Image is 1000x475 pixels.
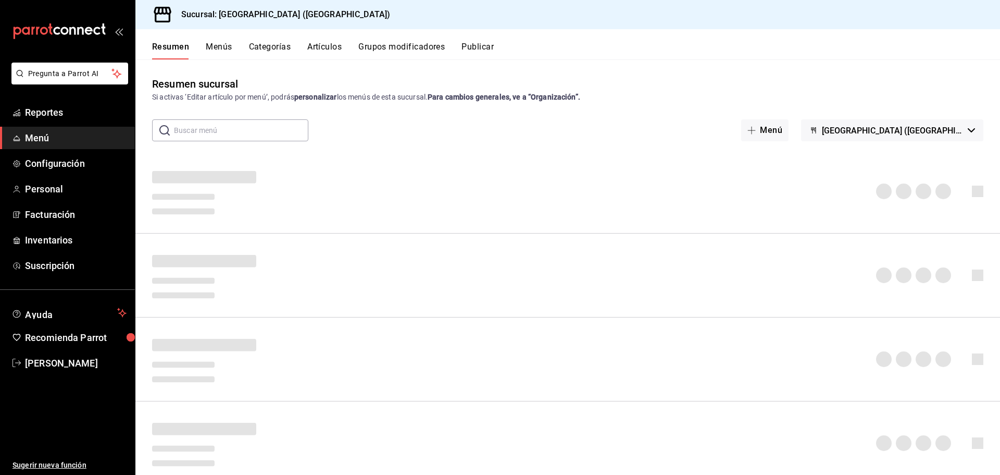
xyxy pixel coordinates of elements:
[28,68,112,79] span: Pregunta a Parrot AI
[249,42,291,59] button: Categorías
[152,42,1000,59] div: navigation tabs
[25,331,127,345] span: Recomienda Parrot
[801,119,983,141] button: [GEOGRAPHIC_DATA] ([GEOGRAPHIC_DATA])
[25,208,127,222] span: Facturación
[12,460,127,471] span: Sugerir nueva función
[25,105,127,119] span: Reportes
[25,156,127,170] span: Configuración
[294,93,337,101] strong: personalizar
[25,233,127,247] span: Inventarios
[428,93,580,101] strong: Para cambios generales, ve a “Organización”.
[115,27,123,35] button: open_drawer_menu
[822,126,964,136] span: [GEOGRAPHIC_DATA] ([GEOGRAPHIC_DATA])
[25,356,127,370] span: [PERSON_NAME]
[25,259,127,273] span: Suscripción
[206,42,232,59] button: Menús
[152,76,238,92] div: Resumen sucursal
[152,92,983,103] div: Si activas ‘Editar artículo por menú’, podrás los menús de esta sucursal.
[461,42,494,59] button: Publicar
[152,42,189,59] button: Resumen
[307,42,342,59] button: Artículos
[7,76,128,87] a: Pregunta a Parrot AI
[173,8,390,21] h3: Sucursal: [GEOGRAPHIC_DATA] ([GEOGRAPHIC_DATA])
[25,182,127,196] span: Personal
[741,119,789,141] button: Menú
[11,63,128,84] button: Pregunta a Parrot AI
[174,120,308,141] input: Buscar menú
[25,131,127,145] span: Menú
[25,307,113,319] span: Ayuda
[358,42,445,59] button: Grupos modificadores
